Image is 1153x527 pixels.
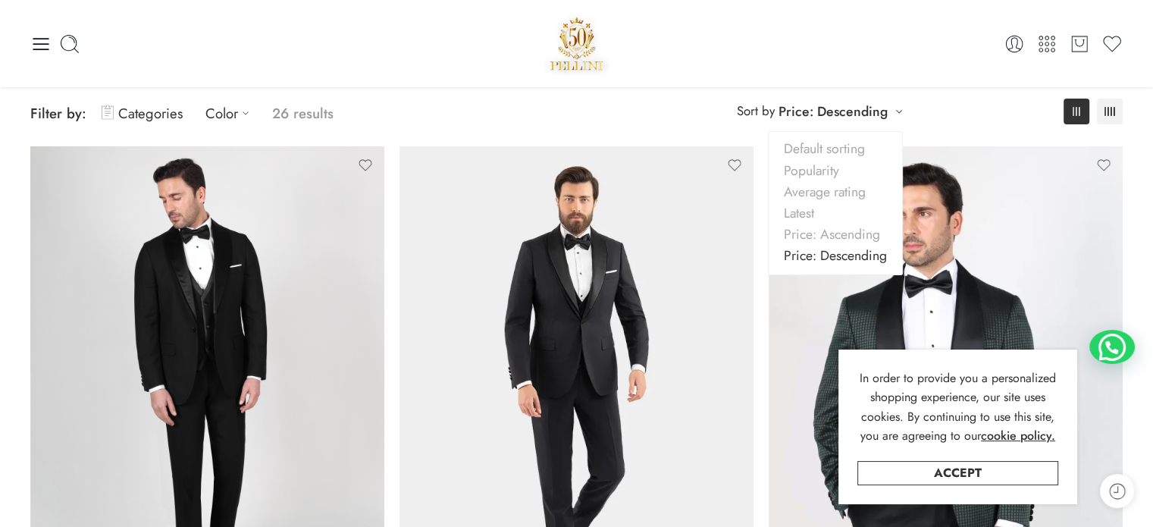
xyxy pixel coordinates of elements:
[769,181,902,202] a: Average rating
[981,426,1055,446] a: cookie policy.
[737,99,775,124] span: Sort by
[1069,33,1090,55] a: Cart
[769,202,902,224] a: Latest
[769,160,902,181] a: Popularity
[1004,33,1025,55] a: Login / Register
[860,369,1056,445] span: In order to provide you a personalized shopping experience, our site uses cookies. By continuing ...
[779,101,888,122] a: Price: Descending
[30,103,86,124] span: Filter by:
[544,11,609,76] img: Pellini
[1101,33,1123,55] a: Wishlist
[272,96,334,131] p: 26 results
[769,224,902,245] a: Price: Ascending
[857,461,1058,485] a: Accept
[102,96,183,131] a: Categories
[769,245,902,266] a: Price: Descending
[205,96,257,131] a: Color
[769,138,902,159] a: Default sorting
[544,11,609,76] a: Pellini -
